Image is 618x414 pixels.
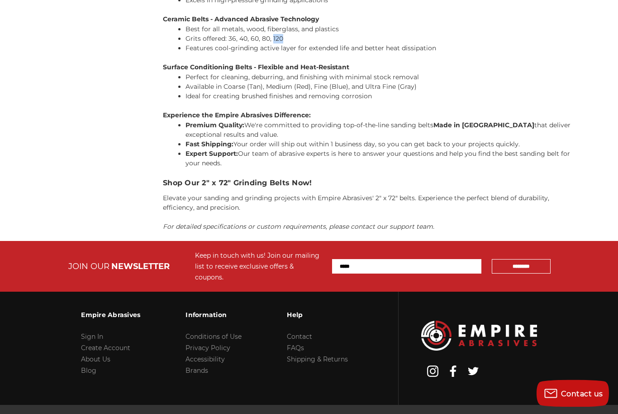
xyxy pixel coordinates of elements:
[185,140,233,149] strong: Fast Shipping:
[287,306,348,325] h3: Help
[287,344,304,352] a: FAQs
[81,344,130,352] a: Create Account
[185,44,578,53] li: Features cool-grinding active layer for extended life and better heat dissipation
[185,356,225,364] a: Accessibility
[81,306,140,325] h3: Empire Abrasives
[111,262,170,272] span: NEWSLETTER
[185,92,578,101] li: Ideal for creating brushed finishes and removing corrosion
[185,333,242,341] a: Conditions of Use
[163,15,319,24] strong: Ceramic Belts - Advanced Abrasive Technology
[163,111,311,120] strong: Experience the Empire Abrasives Difference:
[185,140,578,149] li: Your order will ship out within 1 business day, so you can get back to your projects quickly.
[433,121,534,130] strong: Made in [GEOGRAPHIC_DATA]
[195,250,323,283] div: Keep in touch with us! Join our mailing list to receive exclusive offers & coupons.
[163,63,349,72] strong: Surface Conditioning Belts - Flexible and Heat-Resistant
[68,262,109,272] span: JOIN OUR
[163,223,434,231] em: For detailed specifications or custom requirements, please contact our support team.
[185,34,578,44] li: Grits offered: 36, 40, 60, 80, 120
[163,194,578,213] p: Elevate your sanding and grinding projects with Empire Abrasives' 2" x 72" belts. Experience the ...
[81,367,96,375] a: Blog
[185,149,578,168] li: Our team of abrasive experts is here to answer your questions and help you find the best sanding ...
[185,121,578,140] li: We're committed to providing top-of-the-line sanding belts that deliver exceptional results and v...
[185,344,230,352] a: Privacy Policy
[185,367,208,375] a: Brands
[185,82,578,92] li: Available in Coarse (Tan), Medium (Red), Fine (Blue), and Ultra Fine (Gray)
[81,356,110,364] a: About Us
[421,321,537,351] img: Empire Abrasives Logo Image
[185,73,578,82] li: Perfect for cleaning, deburring, and finishing with minimal stock removal
[163,178,578,189] h3: Shop Our 2" x 72" Grinding Belts Now!
[81,333,103,341] a: Sign In
[185,306,242,325] h3: Information
[185,25,578,34] li: Best for all metals, wood, fiberglass, and plastics
[287,356,348,364] a: Shipping & Returns
[561,390,603,398] span: Contact us
[185,121,244,130] strong: Premium Quality:
[287,333,312,341] a: Contact
[185,150,238,158] strong: Expert Support:
[537,380,609,407] button: Contact us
